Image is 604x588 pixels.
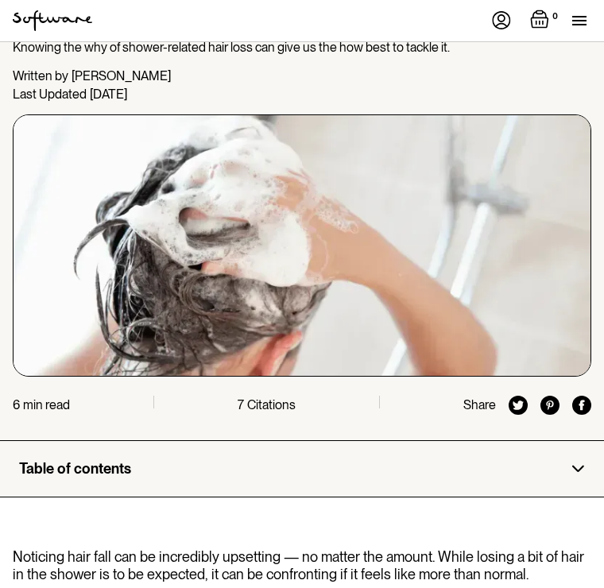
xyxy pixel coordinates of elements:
div: 6 [13,397,20,412]
p: Noticing hair fall can be incredibly upsetting — no matter the amount. While losing a bit of hair... [13,548,591,582]
img: Software Logo [13,10,92,31]
p: Knowing the why of shower-related hair loss can give us the how best to tackle it. [13,40,591,55]
div: 0 [549,10,561,24]
img: twitter icon [509,396,528,415]
div: Table of contents [19,460,131,478]
img: pinterest icon [540,396,559,415]
div: Citations [247,397,296,412]
a: Open empty cart [530,10,561,32]
div: min read [23,397,70,412]
div: [DATE] [90,87,127,102]
div: Written by [13,68,68,83]
img: facebook icon [572,396,591,415]
div: Share [463,397,496,412]
div: Last Updated [13,87,87,102]
a: home [13,10,92,31]
div: 7 [238,397,244,412]
div: [PERSON_NAME] [72,68,171,83]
